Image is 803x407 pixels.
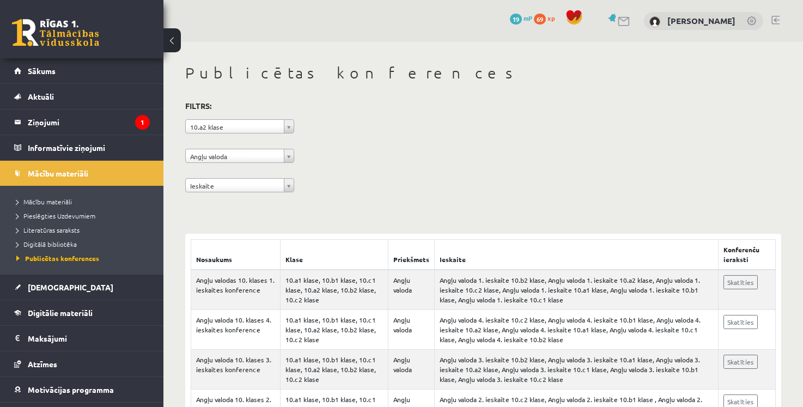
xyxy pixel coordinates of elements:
td: Angļu valoda 4. ieskaite 10.c2 klase, Angļu valoda 4. ieskaite 10.b1 klase, Angļu valoda 4. ieska... [435,310,719,350]
span: Pieslēgties Uzdevumiem [16,211,95,220]
a: Digitālā bibliotēka [16,239,153,249]
span: Mācību materiāli [28,168,88,178]
th: Ieskaite [435,240,719,270]
span: mP [524,14,532,22]
td: Angļu valoda [388,270,435,310]
a: 19 mP [510,14,532,22]
a: Skatīties [723,275,758,289]
span: Ieskaite [190,179,279,193]
a: Skatīties [723,355,758,369]
a: Mācību materiāli [16,197,153,206]
a: Sākums [14,58,150,83]
a: Aktuāli [14,84,150,109]
span: Literatūras saraksts [16,226,80,234]
td: 10.a1 klase, 10.b1 klase, 10.c1 klase, 10.a2 klase, 10.b2 klase, 10.c2 klase [281,350,388,390]
a: Atzīmes [14,351,150,376]
h1: Publicētas konferences [185,64,781,82]
span: Sākums [28,66,56,76]
th: Klase [281,240,388,270]
img: Diāna Matašova [649,16,660,27]
th: Konferenču ieraksti [719,240,776,270]
td: Angļu valoda [388,350,435,390]
a: Skatīties [723,315,758,329]
span: Digitālā bibliotēka [16,240,77,248]
td: Angļu valoda 3. ieskaite 10.b2 klase, Angļu valoda 3. ieskaite 10.a1 klase, Angļu valoda 3. ieska... [435,350,719,390]
span: Mācību materiāli [16,197,72,206]
i: 1 [135,115,150,130]
span: 10.a2 klase [190,120,279,134]
legend: Ziņojumi [28,110,150,135]
a: Angļu valoda [185,149,294,163]
a: Ziņojumi1 [14,110,150,135]
a: Informatīvie ziņojumi [14,135,150,160]
span: Digitālie materiāli [28,308,93,318]
span: 69 [534,14,546,25]
a: Rīgas 1. Tālmācības vidusskola [12,19,99,46]
td: Angļu valoda 10. klases 4. ieskaites konference [191,310,281,350]
a: Maksājumi [14,326,150,351]
td: 10.a1 klase, 10.b1 klase, 10.c1 klase, 10.a2 klase, 10.b2 klase, 10.c2 klase [281,310,388,350]
a: Pieslēgties Uzdevumiem [16,211,153,221]
a: Mācību materiāli [14,161,150,186]
a: Digitālie materiāli [14,300,150,325]
span: 19 [510,14,522,25]
a: 69 xp [534,14,560,22]
td: Angļu valoda [388,310,435,350]
span: Aktuāli [28,92,54,101]
a: 10.a2 klase [185,119,294,133]
a: [PERSON_NAME] [667,15,735,26]
a: Ieskaite [185,178,294,192]
td: Angļu valodas 10. klases 1. ieskaites konference [191,270,281,310]
td: Angļu valoda 1. ieskaite 10.b2 klase, Angļu valoda 1. ieskaite 10.a2 klase, Angļu valoda 1. ieska... [435,270,719,310]
th: Priekšmets [388,240,435,270]
h3: Filtrs: [185,99,768,113]
span: Motivācijas programma [28,385,114,394]
th: Nosaukums [191,240,281,270]
a: Literatūras saraksts [16,225,153,235]
legend: Maksājumi [28,326,150,351]
a: Motivācijas programma [14,377,150,402]
span: Atzīmes [28,359,57,369]
legend: Informatīvie ziņojumi [28,135,150,160]
a: [DEMOGRAPHIC_DATA] [14,275,150,300]
span: Angļu valoda [190,149,279,163]
span: xp [547,14,555,22]
td: Angļu valoda 10. klases 3. ieskaites konference [191,350,281,390]
span: [DEMOGRAPHIC_DATA] [28,282,113,292]
a: Publicētas konferences [16,253,153,263]
td: 10.a1 klase, 10.b1 klase, 10.c1 klase, 10.a2 klase, 10.b2 klase, 10.c2 klase [281,270,388,310]
span: Publicētas konferences [16,254,99,263]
